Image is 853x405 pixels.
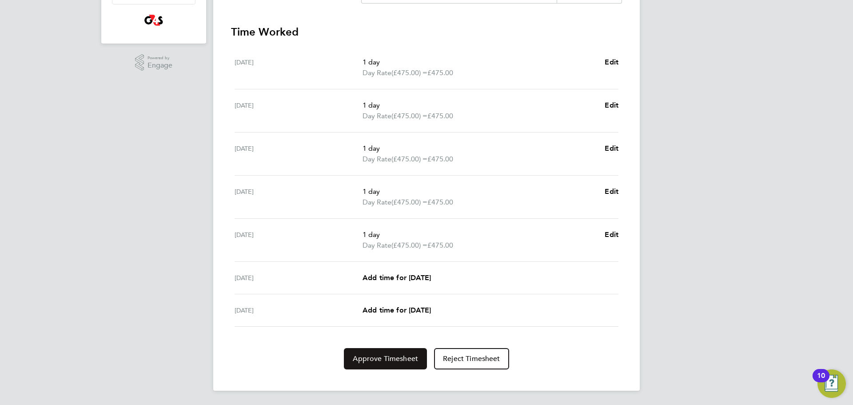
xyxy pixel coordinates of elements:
[363,143,598,154] p: 1 day
[353,354,418,363] span: Approve Timesheet
[363,197,391,208] span: Day Rate
[363,305,431,316] a: Add time for [DATE]
[363,229,598,240] p: 1 day
[391,241,427,249] span: (£475.00) =
[235,229,363,251] div: [DATE]
[235,305,363,316] div: [DATE]
[605,143,618,154] a: Edit
[363,240,391,251] span: Day Rate
[235,143,363,164] div: [DATE]
[363,186,598,197] p: 1 day
[231,25,622,39] h3: Time Worked
[143,13,165,28] img: g4sssuk-logo-retina.png
[427,155,453,163] span: £475.00
[605,230,618,239] span: Edit
[363,273,431,282] span: Add time for [DATE]
[235,100,363,121] div: [DATE]
[391,155,427,163] span: (£475.00) =
[443,354,500,363] span: Reject Timesheet
[344,348,427,369] button: Approve Timesheet
[391,198,427,206] span: (£475.00) =
[363,111,391,121] span: Day Rate
[605,101,618,109] span: Edit
[427,241,453,249] span: £475.00
[363,100,598,111] p: 1 day
[605,229,618,240] a: Edit
[391,112,427,120] span: (£475.00) =
[605,58,618,66] span: Edit
[235,186,363,208] div: [DATE]
[147,62,172,69] span: Engage
[605,100,618,111] a: Edit
[235,273,363,283] div: [DATE]
[427,68,453,77] span: £475.00
[605,144,618,152] span: Edit
[363,154,391,164] span: Day Rate
[147,54,172,62] span: Powered by
[363,273,431,283] a: Add time for [DATE]
[363,306,431,314] span: Add time for [DATE]
[427,198,453,206] span: £475.00
[817,369,846,398] button: Open Resource Center, 10 new notifications
[391,68,427,77] span: (£475.00) =
[817,376,825,387] div: 10
[363,68,391,78] span: Day Rate
[434,348,509,369] button: Reject Timesheet
[605,57,618,68] a: Edit
[605,186,618,197] a: Edit
[112,13,195,28] a: Go to home page
[427,112,453,120] span: £475.00
[605,187,618,196] span: Edit
[235,57,363,78] div: [DATE]
[363,57,598,68] p: 1 day
[135,54,173,71] a: Powered byEngage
